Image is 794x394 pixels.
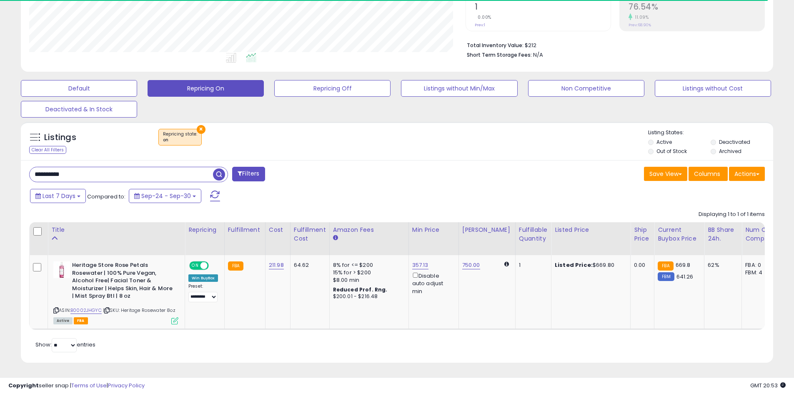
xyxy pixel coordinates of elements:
h5: Listings [44,132,76,143]
b: Short Term Storage Fees: [467,51,532,58]
small: FBM [658,272,674,281]
div: 62% [708,261,735,269]
button: Filters [232,167,265,181]
div: Current Buybox Price [658,226,701,243]
div: ASIN: [53,261,178,323]
div: $8.00 min [333,276,402,284]
span: Repricing state : [163,131,197,143]
div: [PERSON_NAME] [462,226,512,234]
div: BB Share 24h. [708,226,738,243]
div: Ship Price [634,226,651,243]
button: Deactivated & In Stock [21,101,137,118]
small: FBA [658,261,673,271]
small: 0.00% [475,14,491,20]
div: Clear All Filters [29,146,66,154]
span: Show: entries [35,341,95,349]
h2: 1 [475,2,611,13]
label: Deactivated [719,138,750,146]
small: FBA [228,261,243,271]
b: Total Inventory Value: [467,42,523,49]
button: Sep-24 - Sep-30 [129,189,201,203]
span: OFF [208,262,221,269]
span: All listings currently available for purchase on Amazon [53,317,73,324]
div: Fulfillable Quantity [519,226,548,243]
button: Columns [689,167,728,181]
button: Save View [644,167,687,181]
button: Repricing Off [274,80,391,97]
div: Cost [269,226,287,234]
div: Win BuyBox [188,274,218,282]
button: Last 7 Days [30,189,86,203]
div: Fulfillment Cost [294,226,326,243]
span: Columns [694,170,720,178]
h2: 76.54% [629,2,764,13]
div: Amazon Fees [333,226,405,234]
li: $212 [467,40,759,50]
span: Sep-24 - Sep-30 [141,192,191,200]
div: 1 [519,261,545,269]
button: Listings without Cost [655,80,771,97]
span: | SKU: Heritage Rosewater 8oz [103,307,175,314]
button: Repricing On [148,80,264,97]
div: Title [51,226,181,234]
span: ON [190,262,200,269]
div: Disable auto adjust min [412,271,452,295]
div: $669.80 [555,261,624,269]
a: 750.00 [462,261,480,269]
div: Repricing [188,226,221,234]
b: Listed Price: [555,261,593,269]
label: Archived [719,148,741,155]
span: FBA [74,317,88,324]
button: × [197,125,205,134]
p: Listing States: [648,129,773,137]
label: Out of Stock [656,148,687,155]
img: 31UekcU-j2L._SL40_.jpg [53,261,70,278]
small: Prev: 1 [475,23,485,28]
div: on [163,137,197,143]
a: 211.98 [269,261,284,269]
small: Prev: 68.90% [629,23,651,28]
div: 0.00 [634,261,648,269]
a: B0002JHGYC [70,307,102,314]
div: Num of Comp. [745,226,776,243]
div: 64.62 [294,261,323,269]
small: 11.09% [632,14,649,20]
button: Non Competitive [528,80,644,97]
div: 15% for > $200 [333,269,402,276]
span: Last 7 Days [43,192,75,200]
span: 641.26 [676,273,694,281]
div: $200.01 - $216.48 [333,293,402,300]
label: Active [656,138,672,146]
div: FBM: 4 [745,269,773,276]
div: FBA: 0 [745,261,773,269]
span: 2025-10-8 20:53 GMT [750,381,786,389]
span: N/A [533,51,543,59]
div: Fulfillment [228,226,262,234]
b: Reduced Prof. Rng. [333,286,388,293]
b: Heritage Store Rose Petals Rosewater | 100% Pure Vegan, Alcohol Free| Facial Toner & Moisturizer ... [72,261,173,302]
div: Min Price [412,226,455,234]
a: Terms of Use [71,381,107,389]
a: Privacy Policy [108,381,145,389]
strong: Copyright [8,381,39,389]
button: Listings without Min/Max [401,80,517,97]
span: Compared to: [87,193,125,201]
span: 669.8 [676,261,691,269]
div: Listed Price [555,226,627,234]
a: 357.13 [412,261,428,269]
div: Preset: [188,284,218,302]
button: Actions [729,167,765,181]
div: seller snap | | [8,382,145,390]
div: Displaying 1 to 1 of 1 items [699,211,765,218]
button: Default [21,80,137,97]
div: 8% for <= $200 [333,261,402,269]
small: Amazon Fees. [333,234,338,242]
